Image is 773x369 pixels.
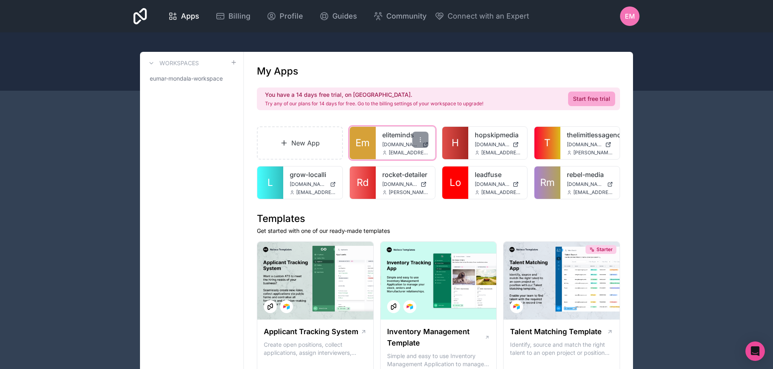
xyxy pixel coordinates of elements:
span: [EMAIL_ADDRESS][DOMAIN_NAME] [481,189,521,196]
a: Apps [161,7,206,25]
span: [EMAIL_ADDRESS][DOMAIN_NAME] [573,189,613,196]
span: [EMAIL_ADDRESS][DOMAIN_NAME] [389,149,428,156]
a: Em [350,127,376,159]
a: [DOMAIN_NAME] [567,181,613,188]
span: Em [355,137,370,149]
span: Billing [228,11,250,22]
p: Get started with one of our ready-made templates [257,227,620,235]
span: [PERSON_NAME][EMAIL_ADDRESS][DOMAIN_NAME] [389,189,428,196]
a: [DOMAIN_NAME] [382,141,428,148]
div: Open Intercom Messenger [745,341,765,361]
span: Connect with an Expert [448,11,529,22]
a: Rm [534,166,560,199]
a: Profile [260,7,310,25]
a: leadfuse [475,170,521,179]
h1: Applicant Tracking System [264,326,358,337]
a: [DOMAIN_NAME] [382,181,428,188]
a: H [442,127,468,159]
a: T [534,127,560,159]
h1: Inventory Management Template [387,326,484,349]
img: Airtable Logo [407,303,413,310]
span: [DOMAIN_NAME] [475,141,510,148]
a: [DOMAIN_NAME] [475,181,521,188]
span: Profile [280,11,303,22]
a: eliteminds [382,130,428,140]
a: Start free trial [568,92,615,106]
button: Connect with an Expert [435,11,529,22]
a: eumar-mondala-workspace [146,71,237,86]
a: rebel-media [567,170,613,179]
span: eumar-mondala-workspace [150,75,223,83]
span: [PERSON_NAME][EMAIL_ADDRESS][DOMAIN_NAME] [573,149,613,156]
img: Airtable Logo [513,303,520,310]
a: Rd [350,166,376,199]
span: [DOMAIN_NAME] [290,181,327,188]
a: grow-localli [290,170,336,179]
a: Workspaces [146,58,199,68]
span: H [452,137,459,149]
p: Identify, source and match the right talent to an open project or position with our Talent Matchi... [510,341,613,357]
a: Lo [442,166,468,199]
img: Airtable Logo [283,303,290,310]
a: Community [367,7,433,25]
span: [EMAIL_ADDRESS][DOMAIN_NAME] [296,189,336,196]
span: EM [625,11,635,21]
a: [DOMAIN_NAME] [475,141,521,148]
span: Rm [540,176,555,189]
p: Try any of our plans for 14 days for free. Go to the billing settings of your workspace to upgrade! [265,100,483,107]
a: Billing [209,7,257,25]
span: Apps [181,11,199,22]
span: [DOMAIN_NAME] [475,181,510,188]
span: [DOMAIN_NAME] [382,141,419,148]
h3: Workspaces [159,59,199,67]
span: Lo [450,176,461,189]
span: Starter [596,246,613,253]
span: T [544,137,551,149]
h1: Talent Matching Template [510,326,602,337]
span: L [267,176,273,189]
span: Community [386,11,426,22]
h1: Templates [257,212,620,225]
a: thelimitlessagency [567,130,613,140]
a: hopskipmedia [475,130,521,140]
span: [DOMAIN_NAME] [567,181,604,188]
h2: You have a 14 days free trial, on [GEOGRAPHIC_DATA]. [265,91,483,99]
h1: My Apps [257,65,298,78]
a: New App [257,126,343,160]
a: rocket-detailer [382,170,428,179]
span: Rd [357,176,369,189]
p: Simple and easy to use Inventory Management Application to manage your stock, orders and Manufact... [387,352,490,368]
span: Guides [332,11,357,22]
span: [DOMAIN_NAME] [567,141,602,148]
a: [DOMAIN_NAME] [290,181,336,188]
span: [DOMAIN_NAME] [382,181,417,188]
a: [DOMAIN_NAME] [567,141,613,148]
p: Create open positions, collect applications, assign interviewers, centralise candidate feedback a... [264,341,367,357]
a: L [257,166,283,199]
a: Guides [313,7,364,25]
span: [EMAIL_ADDRESS][DOMAIN_NAME] [481,149,521,156]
